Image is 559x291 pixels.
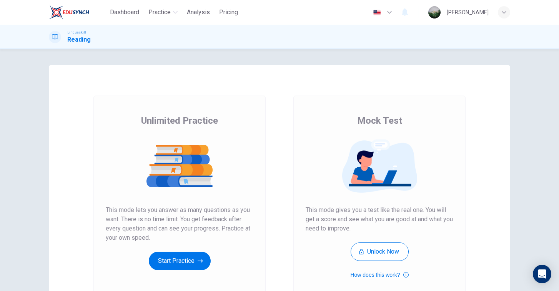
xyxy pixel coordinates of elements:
button: Practice [145,5,181,19]
span: This mode lets you answer as many questions as you want. There is no time limit. You get feedback... [106,205,253,242]
a: EduSynch logo [49,5,107,20]
span: Unlimited Practice [141,114,218,127]
span: Dashboard [110,8,139,17]
span: This mode gives you a test like the real one. You will get a score and see what you are good at a... [306,205,453,233]
img: Profile picture [428,6,441,19]
span: Analysis [187,8,210,17]
button: Start Practice [149,252,211,270]
button: Analysis [184,5,213,19]
div: [PERSON_NAME] [447,8,489,17]
img: EduSynch logo [49,5,89,20]
h1: Reading [67,35,91,44]
button: Pricing [216,5,241,19]
button: How does this work? [350,270,408,279]
span: Mock Test [357,114,402,127]
span: Linguaskill [67,30,86,35]
img: en [372,10,382,15]
div: Open Intercom Messenger [533,265,551,283]
button: Dashboard [107,5,142,19]
span: Practice [148,8,171,17]
span: Pricing [219,8,238,17]
button: Unlock Now [351,242,409,261]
